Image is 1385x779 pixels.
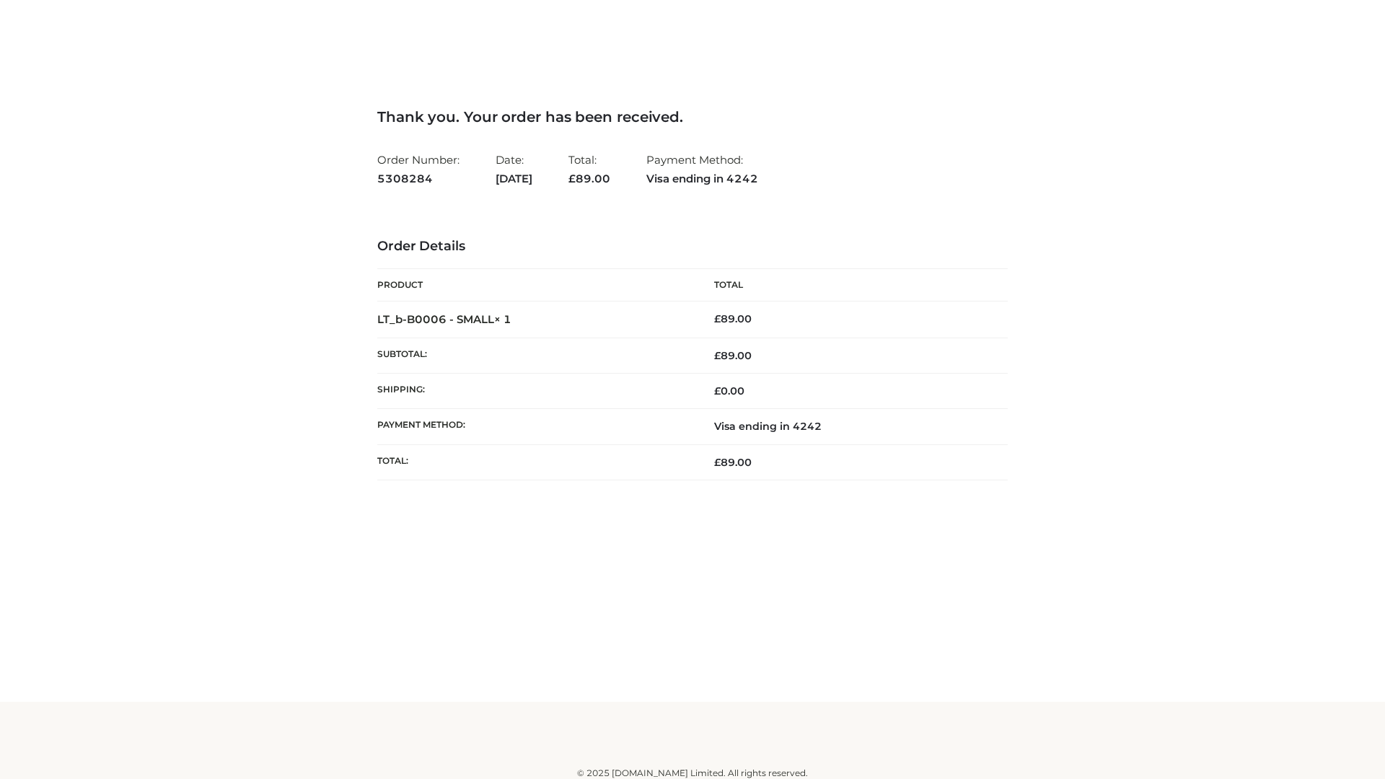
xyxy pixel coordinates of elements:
strong: LT_b-B0006 - SMALL [377,312,511,326]
th: Shipping: [377,374,692,409]
span: £ [568,172,576,185]
strong: Visa ending in 4242 [646,170,758,188]
li: Date: [496,147,532,191]
span: 89.00 [714,456,752,469]
th: Product [377,269,692,302]
li: Payment Method: [646,147,758,191]
th: Total: [377,444,692,480]
strong: 5308284 [377,170,460,188]
td: Visa ending in 4242 [692,409,1008,444]
bdi: 89.00 [714,312,752,325]
strong: × 1 [494,312,511,326]
bdi: 0.00 [714,384,744,397]
span: £ [714,456,721,469]
span: £ [714,384,721,397]
h3: Thank you. Your order has been received. [377,108,1008,126]
span: £ [714,312,721,325]
span: £ [714,349,721,362]
th: Total [692,269,1008,302]
li: Total: [568,147,610,191]
li: Order Number: [377,147,460,191]
strong: [DATE] [496,170,532,188]
th: Payment method: [377,409,692,444]
span: 89.00 [714,349,752,362]
th: Subtotal: [377,338,692,373]
h3: Order Details [377,239,1008,255]
span: 89.00 [568,172,610,185]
